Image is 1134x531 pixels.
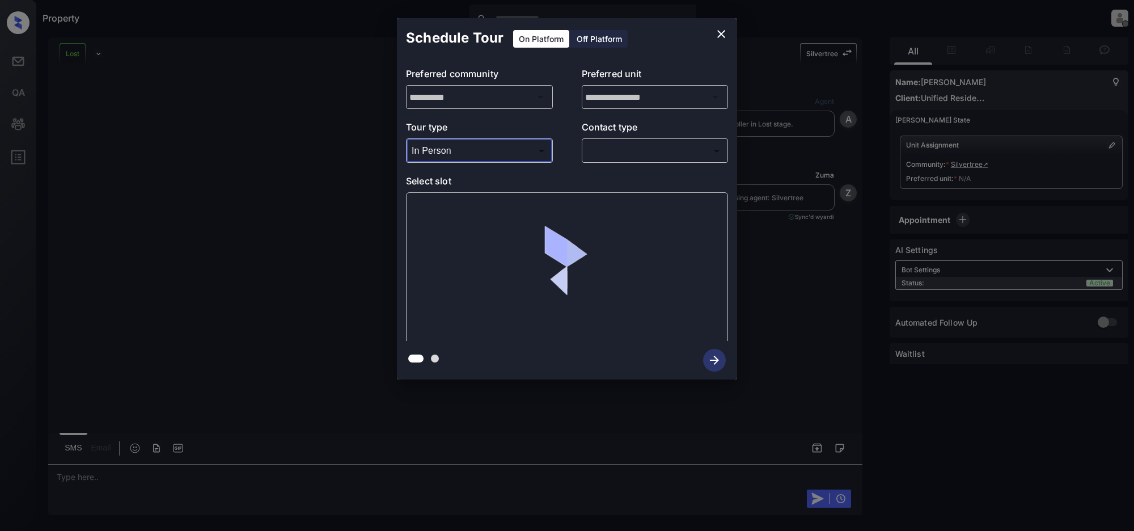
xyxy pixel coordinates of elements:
div: On Platform [513,30,569,48]
p: Tour type [406,120,553,138]
div: In Person [409,141,550,160]
p: Preferred community [406,67,553,85]
p: Preferred unit [582,67,729,85]
div: Off Platform [571,30,628,48]
button: close [710,23,733,45]
img: loaderv1.7921fd1ed0a854f04152.gif [501,201,634,335]
h2: Schedule Tour [397,18,513,58]
p: Contact type [582,120,729,138]
p: Select slot [406,174,728,192]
